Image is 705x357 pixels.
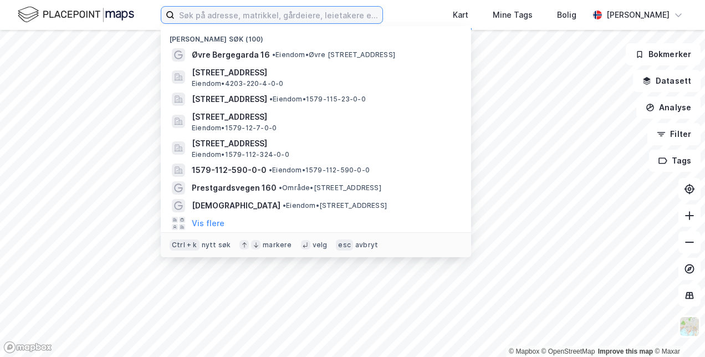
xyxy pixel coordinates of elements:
span: Prestgardsvegen 160 [192,181,277,195]
div: Kontrollprogram for chat [650,304,705,357]
a: Mapbox [509,348,539,355]
span: Eiendom • 1579-112-324-0-0 [192,150,289,159]
span: Eiendom • 1579-115-23-0-0 [269,95,366,104]
span: • [269,166,272,174]
span: Eiendom • Øvre [STREET_ADDRESS] [272,50,395,59]
div: [PERSON_NAME] [606,8,670,22]
span: Eiendom • 1579-112-590-0-0 [269,166,370,175]
span: [STREET_ADDRESS] [192,93,267,106]
img: logo.f888ab2527a4732fd821a326f86c7f29.svg [18,5,134,24]
div: velg [313,241,328,249]
div: nytt søk [202,241,231,249]
input: Søk på adresse, matrikkel, gårdeiere, leietakere eller personer [175,7,382,23]
a: Mapbox homepage [3,341,52,354]
a: Improve this map [598,348,653,355]
iframe: Chat Widget [650,304,705,357]
div: Ctrl + k [170,239,200,251]
button: Analyse [636,96,701,119]
span: Eiendom • 4203-220-4-0-0 [192,79,283,88]
span: Område • [STREET_ADDRESS] [279,183,381,192]
div: Mine Tags [493,8,533,22]
div: avbryt [355,241,378,249]
span: • [269,95,273,103]
span: [STREET_ADDRESS] [192,66,458,79]
div: Bolig [557,8,576,22]
button: Vis flere [192,217,224,230]
span: Eiendom • [STREET_ADDRESS] [283,201,387,210]
span: [STREET_ADDRESS] [192,110,458,124]
div: Kart [453,8,468,22]
span: • [272,50,275,59]
div: esc [336,239,353,251]
div: markere [263,241,292,249]
span: [STREET_ADDRESS] [192,137,458,150]
span: [DEMOGRAPHIC_DATA] [192,199,280,212]
span: Øvre Bergegarda 16 [192,48,270,62]
button: Datasett [633,70,701,92]
span: • [283,201,286,210]
button: Tags [649,150,701,172]
span: Eiendom • 1579-12-7-0-0 [192,124,277,132]
div: [PERSON_NAME] søk (100) [161,26,471,46]
a: OpenStreetMap [541,348,595,355]
span: 1579-112-590-0-0 [192,164,267,177]
button: Filter [647,123,701,145]
button: Bokmerker [626,43,701,65]
span: • [279,183,282,192]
